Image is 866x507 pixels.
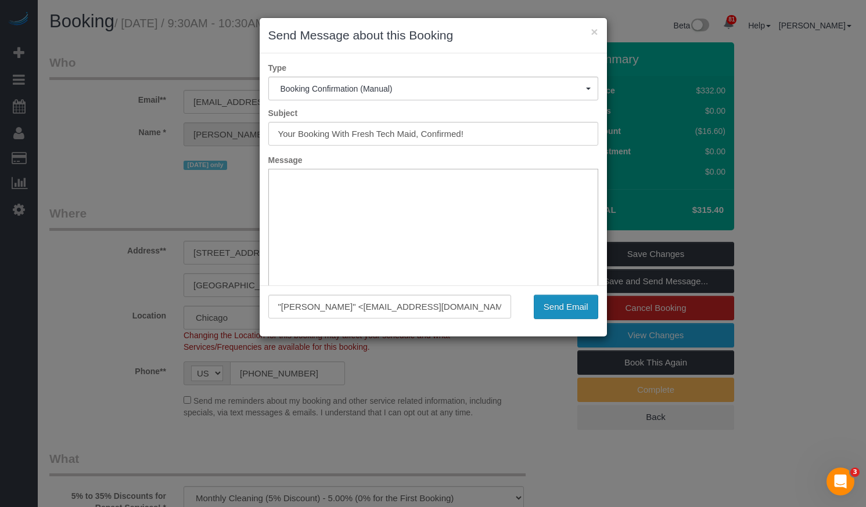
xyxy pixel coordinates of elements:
[827,468,854,495] iframe: Intercom live chat
[534,295,598,319] button: Send Email
[850,468,860,477] span: 3
[281,84,586,93] span: Booking Confirmation (Manual)
[260,154,607,166] label: Message
[591,26,598,38] button: ×
[269,169,598,350] iframe: Rich Text Editor, editor2
[260,62,607,74] label: Type
[268,122,598,146] input: Subject
[268,27,598,44] h3: Send Message about this Booking
[268,77,598,100] button: Booking Confirmation (Manual)
[260,107,607,119] label: Subject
